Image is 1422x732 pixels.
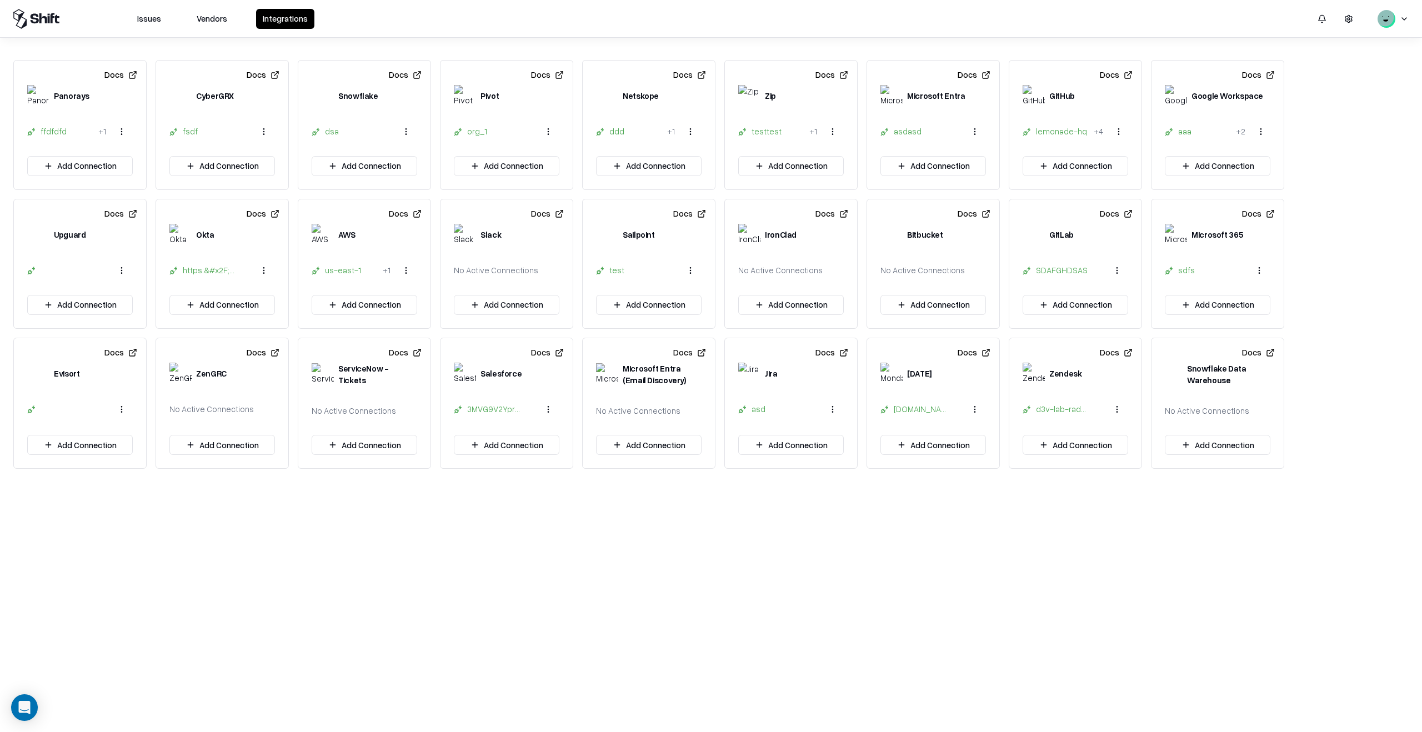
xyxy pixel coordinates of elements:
[27,156,133,176] button: Add Connection
[1191,363,1270,386] div: Snowflake Data Warehouse
[1236,126,1245,137] div: + 2
[1049,90,1075,102] div: GitHub
[1165,224,1187,246] img: Microsoft 365
[765,229,797,240] div: IronClad
[196,368,227,379] div: ZenGRC
[1036,126,1089,137] div: lemonade-hq
[738,156,844,176] button: Add Connection
[596,224,618,246] img: Sailpoint
[27,85,49,107] img: Panorays
[104,204,137,224] button: Docs
[1023,85,1045,107] img: GitHub
[54,90,89,102] div: Panorays
[752,126,805,137] div: testtest
[389,204,422,224] button: Docs
[480,90,499,102] div: Pivot
[196,229,214,240] div: Okta
[183,264,236,276] div: https:&#x2F;&#x2F;[DOMAIN_NAME]&#x2F;
[11,694,38,721] div: Open Intercom Messenger
[1165,405,1249,417] div: No Active Connections
[454,224,476,246] img: Slack
[247,204,279,224] button: Docs
[623,229,655,240] div: Sailpoint
[738,295,844,315] button: Add Connection
[312,363,334,385] img: ServiceNow - Tickets
[596,435,702,455] button: Add Connection
[312,156,417,176] button: Add Connection
[480,368,522,379] div: Salesforce
[247,343,279,363] button: Docs
[1178,264,1231,276] div: sdfs
[623,363,702,386] div: Microsoft Entra (Email Discovery)
[752,403,805,415] div: asd
[169,156,275,176] button: Add Connection
[1165,156,1270,176] button: Add Connection
[765,368,778,379] div: Jira
[312,85,334,107] img: Snowflake
[467,403,520,415] div: 3MVG9V2Ypr1iuNGQkjSisfSJfJNVu8hWgeDhijEdpD2wFfWN4eaM9f1wxH3QCn2XfYDZ_sxy2RhpmsTq0NrSh
[27,224,49,246] img: Upguard
[312,435,417,455] button: Add Connection
[169,435,275,455] button: Add Connection
[480,229,501,240] div: Slack
[894,126,947,137] div: asdasd
[673,65,706,85] button: Docs
[880,363,903,385] img: Monday
[738,363,760,385] img: Jira
[1178,126,1231,137] div: aaa
[454,156,559,176] button: Add Connection
[880,264,965,276] div: No Active Connections
[1165,85,1187,107] img: Google Workspace
[1023,224,1045,246] img: GitLab
[815,65,848,85] button: Docs
[98,126,106,137] div: + 1
[1165,435,1270,455] button: Add Connection
[1023,156,1128,176] button: Add Connection
[131,9,168,29] button: Issues
[880,295,986,315] button: Add Connection
[54,368,79,379] div: Evisort
[880,156,986,176] button: Add Connection
[338,90,378,102] div: Snowflake
[738,435,844,455] button: Add Connection
[454,264,538,276] div: No Active Connections
[531,343,564,363] button: Docs
[596,405,680,417] div: No Active Connections
[312,224,334,246] img: AWS
[1023,435,1128,455] button: Add Connection
[907,368,932,379] div: [DATE]
[596,363,618,385] img: Microsoft Entra (Email Discovery)
[27,363,49,385] img: Evisort
[1191,229,1243,240] div: Microsoft 365
[815,343,848,363] button: Docs
[383,264,390,276] div: + 1
[190,9,234,29] button: Vendors
[765,90,776,102] div: Zip
[815,204,848,224] button: Docs
[1036,264,1089,276] div: SDAFGHDSAS
[894,403,947,415] div: [DOMAIN_NAME][DATE]
[1242,343,1275,363] button: Docs
[907,90,965,102] div: Microsoft Entra
[1023,295,1128,315] button: Add Connection
[169,295,275,315] button: Add Connection
[169,224,192,246] img: Okta
[1049,229,1074,240] div: GitLab
[247,65,279,85] button: Docs
[667,126,675,137] div: + 1
[338,363,417,386] div: ServiceNow - Tickets
[623,90,659,102] div: Netskope
[467,126,520,137] div: org_1
[673,343,706,363] button: Docs
[27,435,133,455] button: Add Connection
[880,85,903,107] img: Microsoft Entra
[1094,126,1103,137] div: + 4
[104,65,137,85] button: Docs
[596,156,702,176] button: Add Connection
[389,343,422,363] button: Docs
[454,363,476,385] img: Salesforce
[609,126,663,137] div: ddd
[609,264,663,276] div: test
[531,65,564,85] button: Docs
[907,229,943,240] div: Bitbucket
